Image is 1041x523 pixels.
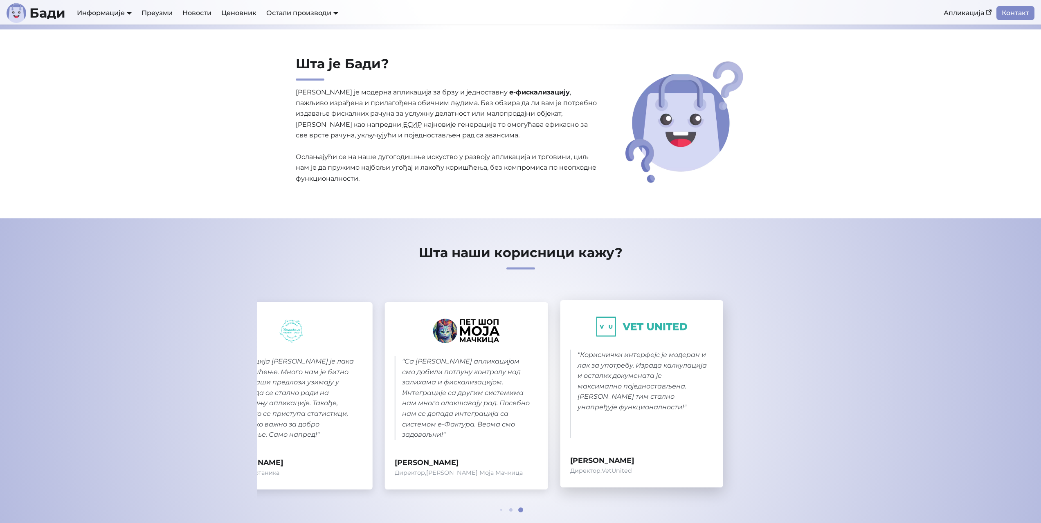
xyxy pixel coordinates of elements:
[257,245,784,269] h2: Шта наши корисници кажу?
[570,454,714,466] strong: [PERSON_NAME]
[623,58,746,186] img: Шта је Бади?
[433,319,500,343] img: Пет Шоп Моја Мачкица logo
[996,6,1034,20] a: Контакт
[395,356,538,440] blockquote: " Са [PERSON_NAME] апликацијом смо добили потпуну контролу над залихама и фискализацијом. Интегра...
[7,3,65,23] a: ЛогоБади
[570,466,714,476] span: Директор , VetUnited
[403,121,422,128] abbr: Електронски систем за издавање рачуна
[596,316,688,337] img: VetUnited logo
[7,3,26,23] img: Лого
[219,356,363,440] blockquote: " Апликација [PERSON_NAME] је лака за коришћење. Много нам је битно што се наши предлози узимају ...
[279,319,303,343] img: Ботаника logo
[509,88,570,96] strong: е-фискализацију
[395,468,538,478] span: Директор , [PERSON_NAME] Моја Мачкица
[77,9,132,17] a: Информације
[296,87,598,184] p: [PERSON_NAME] је модерна апликација за брзу и једноставну , пажљиво израђена и прилагођена обични...
[296,56,598,81] h2: Шта је Бади?
[29,7,65,20] b: Бади
[137,6,178,20] a: Преузми
[219,468,363,478] span: Директор , Ботаника
[266,9,338,17] a: Остали производи
[939,6,996,20] a: Апликација
[395,456,538,468] strong: [PERSON_NAME]
[570,350,714,438] blockquote: " Кориснички интерфејс је модеран и лак за употребу. Израда калкулација и осталих докумената је м...
[178,6,216,20] a: Новости
[216,6,261,20] a: Ценовник
[219,456,363,468] strong: [PERSON_NAME]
